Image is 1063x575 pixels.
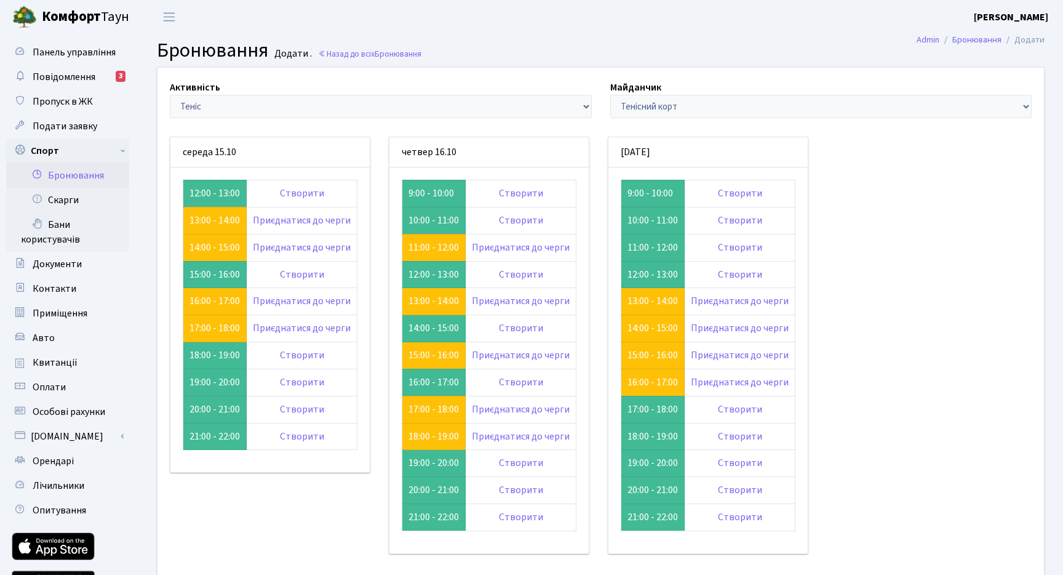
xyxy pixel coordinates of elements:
a: 18:00 - 19:00 [408,430,459,443]
a: Приєднатися до черги [253,241,351,254]
a: Створити [718,214,762,227]
a: Панель управління [6,40,129,65]
span: Документи [33,257,82,271]
a: Приєднатися до черги [253,294,351,308]
td: 12:00 - 13:00 [621,261,685,288]
b: Комфорт [42,7,101,26]
a: Приєднатися до черги [253,214,351,227]
td: 17:00 - 18:00 [621,396,685,423]
span: Лічильники [33,479,84,493]
a: Створити [718,483,762,497]
a: Приміщення [6,301,129,326]
td: 15:00 - 16:00 [183,261,247,288]
a: Створити [718,456,762,470]
label: Активність [170,80,220,95]
small: Додати . [272,48,312,60]
img: logo.png [12,5,37,30]
a: Створити [718,241,762,254]
a: Контакти [6,276,129,301]
td: 12:00 - 13:00 [402,261,466,288]
span: Панель управління [33,46,116,59]
a: Створити [499,376,543,389]
a: [DOMAIN_NAME] [6,424,129,449]
a: 15:00 - 16:00 [627,348,678,362]
a: Приєднатися до черги [472,430,570,443]
span: Бронювання [157,36,268,65]
td: 19:00 - 20:00 [621,450,685,477]
a: Створити [280,187,324,200]
a: Створити [499,510,543,524]
span: Контакти [33,282,76,296]
a: Створити [280,348,324,362]
a: Створити [718,510,762,524]
a: Створити [280,430,324,443]
a: Квитанції [6,350,129,375]
span: Авто [33,331,55,345]
td: 21:00 - 22:00 [621,504,685,531]
td: 16:00 - 17:00 [402,369,466,396]
a: Створити [499,214,543,227]
div: [DATE] [608,137,808,167]
td: 18:00 - 19:00 [621,423,685,450]
span: Опитування [33,504,86,517]
a: Приєднатися до черги [472,241,570,254]
span: Пропуск в ЖК [33,95,93,108]
a: Особові рахунки [6,400,129,424]
td: 11:00 - 12:00 [621,234,685,261]
a: Створити [280,376,324,389]
a: Створити [718,268,762,281]
li: Додати [1001,33,1045,47]
a: Створити [718,430,762,443]
td: 9:00 - 10:00 [621,180,685,207]
button: Переключити навігацію [154,7,185,27]
span: Особові рахунки [33,405,105,419]
a: 17:00 - 18:00 [408,403,459,416]
a: 13:00 - 14:00 [189,214,240,227]
a: Створити [499,483,543,497]
a: 14:00 - 15:00 [627,321,678,335]
td: 21:00 - 22:00 [402,504,466,531]
a: Повідомлення3 [6,65,129,89]
td: 9:00 - 10:00 [402,180,466,207]
a: 14:00 - 15:00 [189,241,240,254]
a: 15:00 - 16:00 [408,348,459,362]
a: Створити [499,321,543,335]
td: 19:00 - 20:00 [183,369,247,396]
a: Приєднатися до черги [472,403,570,416]
td: 20:00 - 21:00 [621,477,685,504]
a: Орендарі [6,449,129,473]
td: 14:00 - 15:00 [402,315,466,342]
a: 13:00 - 14:00 [627,294,678,308]
a: Приєднатися до черги [253,321,351,335]
a: [PERSON_NAME] [974,10,1048,25]
label: Майданчик [610,80,661,95]
span: Оплати [33,380,66,394]
a: Документи [6,252,129,276]
a: Створити [499,187,543,200]
td: 12:00 - 13:00 [183,180,247,207]
td: 20:00 - 21:00 [402,477,466,504]
td: 10:00 - 11:00 [621,207,685,234]
a: 13:00 - 14:00 [408,294,459,308]
a: 16:00 - 17:00 [627,376,678,389]
a: Спорт [6,139,129,163]
div: середа 15.10 [170,137,370,167]
td: 21:00 - 22:00 [183,423,247,450]
a: Опитування [6,498,129,523]
a: Лічильники [6,473,129,498]
a: 17:00 - 18:00 [189,321,240,335]
a: Створити [280,403,324,416]
a: Приєднатися до черги [472,294,570,308]
a: Назад до всіхБронювання [318,48,421,60]
a: Admin [917,33,939,46]
span: Подати заявку [33,119,97,133]
a: Приєднатися до черги [691,294,789,308]
span: Повідомлення [33,70,95,84]
a: Пропуск в ЖК [6,89,129,114]
span: Таун [42,7,129,28]
a: Створити [718,403,762,416]
a: Скарги [6,188,129,212]
div: четвер 16.10 [389,137,589,167]
a: Створити [718,187,762,200]
a: Створити [280,268,324,281]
